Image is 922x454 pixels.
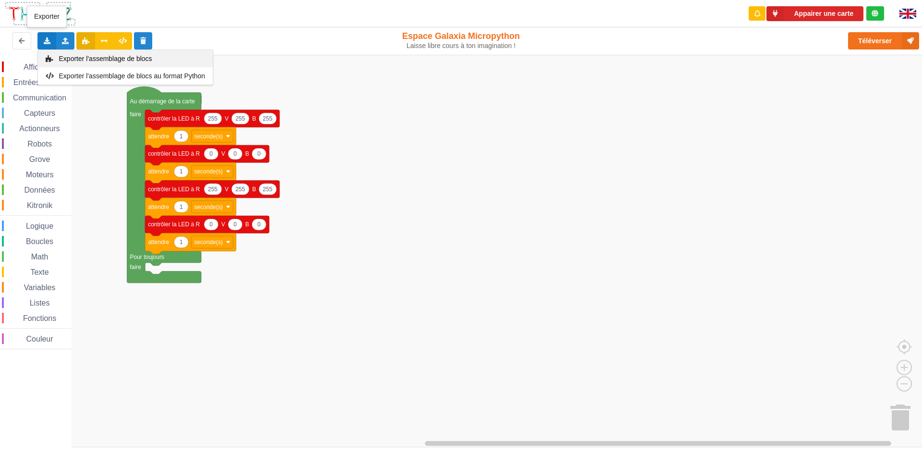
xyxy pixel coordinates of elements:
[233,221,237,228] text: 0
[766,6,863,21] button: Appairer une carte
[194,203,222,210] text: seconde(s)
[26,140,53,148] span: Robots
[194,239,222,245] text: seconde(s)
[194,168,222,175] text: seconde(s)
[866,6,884,21] div: Tu es connecté au serveur de création de Thingz
[130,111,142,118] text: faire
[24,237,55,245] span: Boucles
[59,55,152,62] span: Exporter l'assemblage de blocs
[22,314,58,322] span: Fonctions
[209,150,213,157] text: 0
[221,221,225,228] text: V
[252,115,256,122] text: B
[148,115,200,122] text: contrôler la LED à R
[23,186,57,194] span: Données
[194,133,222,139] text: seconde(s)
[899,9,916,19] img: gb.png
[245,221,249,228] text: B
[209,221,213,228] text: 0
[221,150,225,157] text: V
[208,186,218,193] text: 255
[148,133,169,139] text: attendre
[180,203,183,210] text: 1
[12,94,68,102] span: Communication
[4,1,76,26] img: thingz_logo.png
[225,115,229,122] text: V
[130,264,142,270] text: faire
[18,124,61,133] span: Actionneurs
[12,78,67,86] span: Entrées/Sorties
[180,168,183,175] text: 1
[130,254,164,260] text: Pour toujours
[23,283,57,292] span: Variables
[23,109,57,117] span: Capteurs
[24,222,55,230] span: Logique
[27,6,67,27] div: Exporter
[252,186,256,193] text: B
[257,221,261,228] text: 0
[381,31,542,50] div: Espace Galaxia Micropython
[180,239,183,245] text: 1
[38,50,213,67] div: Exporter l'assemblage au format blockly
[22,63,57,71] span: Affichage
[59,72,206,80] span: Exporter l'assemblage de blocs au format Python
[148,168,169,175] text: attendre
[28,155,52,163] span: Grove
[263,115,272,122] text: 255
[148,186,200,193] text: contrôler la LED à R
[38,67,213,85] div: Génère le code associé à l'assemblage de blocs et exporte le code dans un fichier Python
[235,115,245,122] text: 255
[29,268,50,276] span: Texte
[233,150,237,157] text: 0
[24,171,55,179] span: Moteurs
[28,299,51,307] span: Listes
[30,253,50,261] span: Math
[148,203,169,210] text: attendre
[208,115,218,122] text: 255
[25,201,54,209] span: Kitronik
[148,239,169,245] text: attendre
[235,186,245,193] text: 255
[848,32,919,49] button: Téléverser
[245,150,249,157] text: B
[148,150,200,157] text: contrôler la LED à R
[148,221,200,228] text: contrôler la LED à R
[257,150,261,157] text: 0
[180,133,183,139] text: 1
[25,335,55,343] span: Couleur
[381,42,542,50] div: Laisse libre cours à ton imagination !
[263,186,272,193] text: 255
[225,186,229,193] text: V
[130,98,195,105] text: Au démarrage de la carte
